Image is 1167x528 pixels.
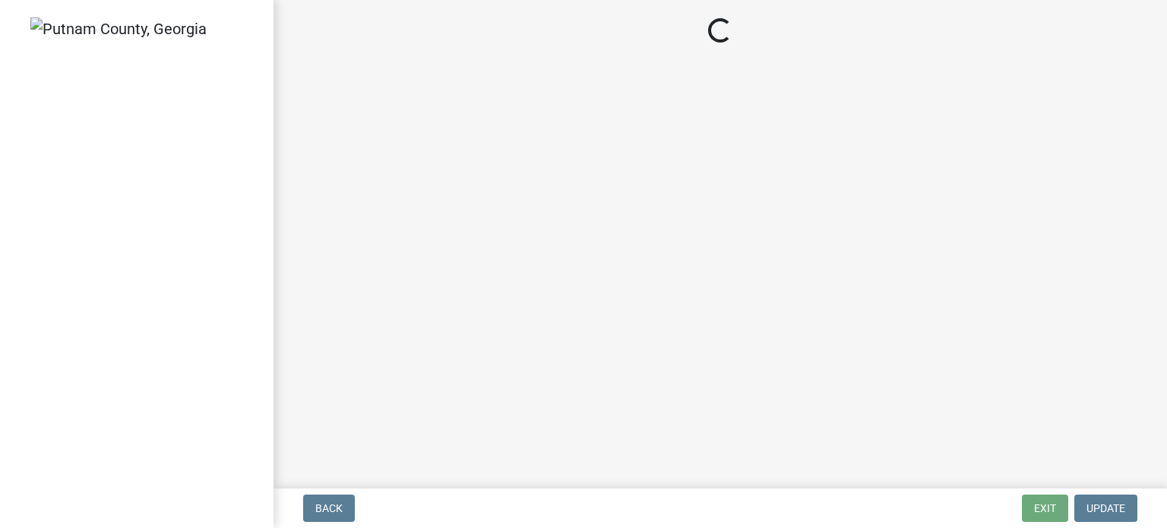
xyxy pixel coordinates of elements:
[303,495,355,522] button: Back
[315,502,343,514] span: Back
[1022,495,1068,522] button: Exit
[1086,502,1125,514] span: Update
[30,17,207,40] img: Putnam County, Georgia
[1074,495,1137,522] button: Update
